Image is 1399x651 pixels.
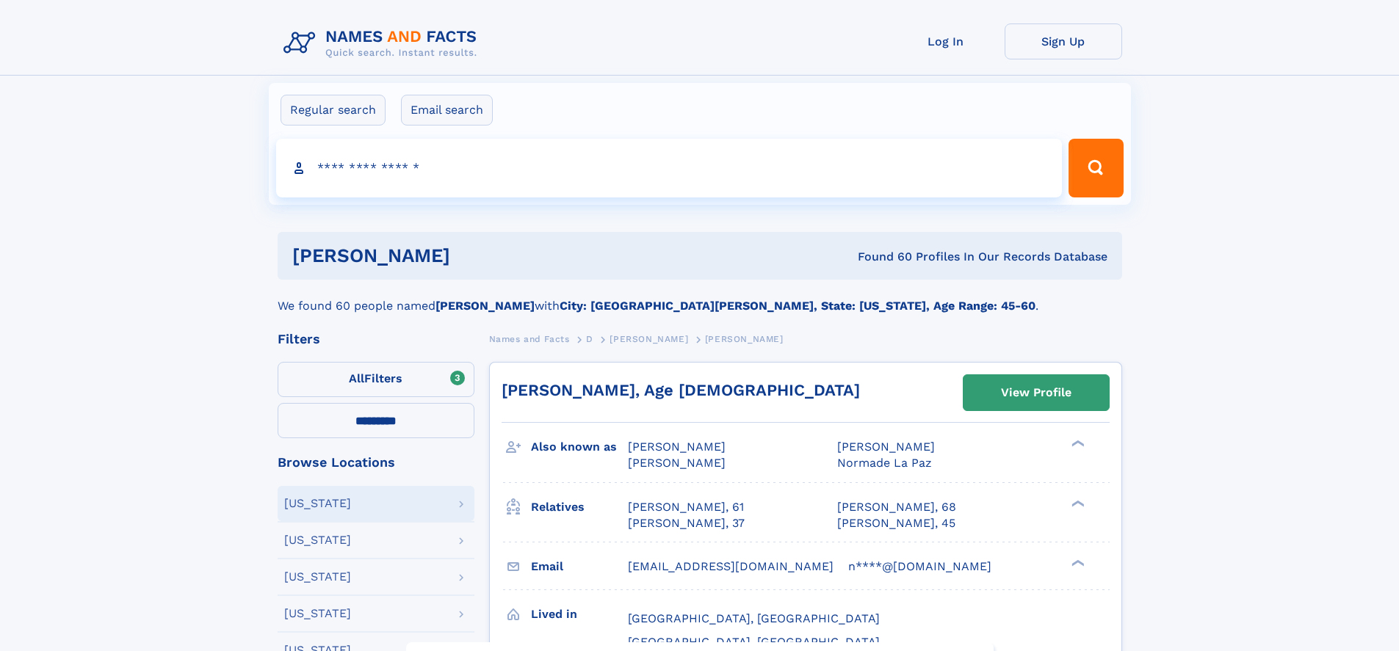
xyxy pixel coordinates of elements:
div: Found 60 Profiles In Our Records Database [654,249,1107,265]
a: D [586,330,593,348]
span: [GEOGRAPHIC_DATA], [GEOGRAPHIC_DATA] [628,635,880,649]
a: [PERSON_NAME], 45 [837,515,955,531]
a: [PERSON_NAME], Age [DEMOGRAPHIC_DATA] [502,381,860,399]
div: Filters [278,332,474,346]
a: Log In [887,23,1005,59]
span: All [349,371,364,385]
button: Search Button [1069,139,1123,197]
b: [PERSON_NAME] [435,299,535,313]
input: search input [276,139,1063,197]
h3: Email [531,554,628,579]
h3: Also known as [531,434,628,459]
h1: [PERSON_NAME] [292,247,654,265]
div: ❯ [1068,439,1085,448]
span: [PERSON_NAME] [628,440,726,454]
label: Email search [401,95,493,126]
div: ❯ [1068,558,1085,567]
div: ❯ [1068,498,1085,508]
span: D [586,334,593,344]
span: [GEOGRAPHIC_DATA], [GEOGRAPHIC_DATA] [628,611,880,625]
a: [PERSON_NAME] [610,330,688,348]
b: City: [GEOGRAPHIC_DATA][PERSON_NAME], State: [US_STATE], Age Range: 45-60 [560,299,1035,313]
span: Normade La Paz [837,456,932,470]
a: View Profile [964,375,1109,410]
span: [PERSON_NAME] [628,456,726,470]
span: [PERSON_NAME] [837,440,935,454]
div: We found 60 people named with . [278,280,1122,315]
img: Logo Names and Facts [278,23,489,63]
div: [US_STATE] [284,498,351,509]
h3: Relatives [531,495,628,520]
a: Sign Up [1005,23,1122,59]
a: [PERSON_NAME], 37 [628,515,745,531]
div: [US_STATE] [284,608,351,619]
div: [US_STATE] [284,571,351,583]
span: [PERSON_NAME] [610,334,688,344]
a: [PERSON_NAME], 61 [628,499,744,515]
label: Filters [278,362,474,397]
a: [PERSON_NAME], 68 [837,499,956,515]
span: [PERSON_NAME] [705,334,784,344]
a: Names and Facts [489,330,570,348]
div: Browse Locations [278,456,474,469]
div: View Profile [1001,376,1071,410]
label: Regular search [281,95,386,126]
span: [EMAIL_ADDRESS][DOMAIN_NAME] [628,559,834,573]
h3: Lived in [531,602,628,627]
div: [US_STATE] [284,534,351,546]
